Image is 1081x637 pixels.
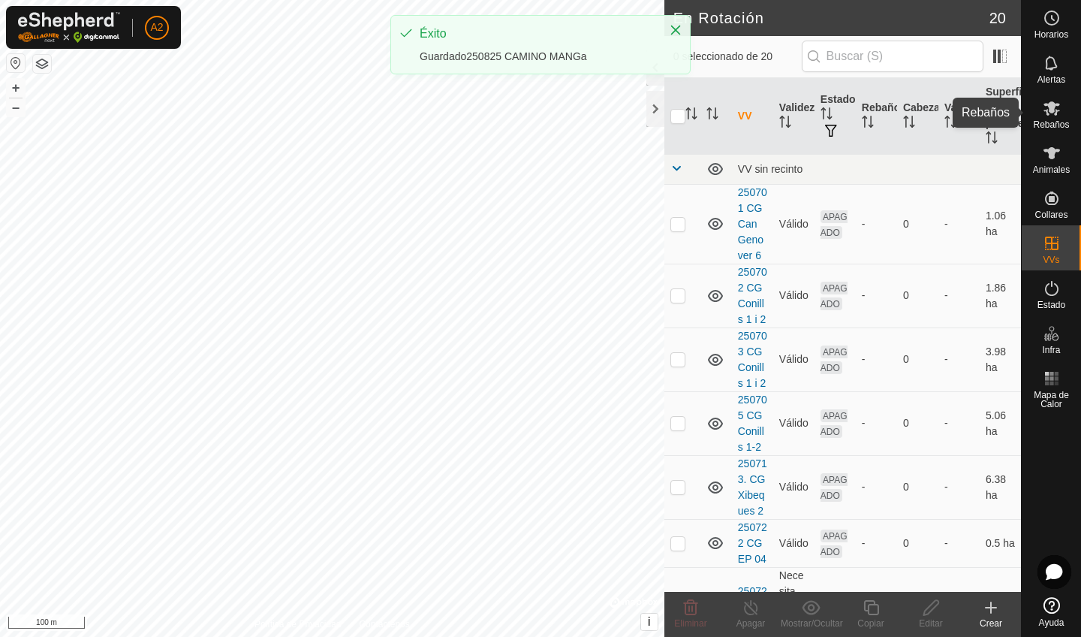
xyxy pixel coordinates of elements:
button: – [7,98,25,116]
div: Éxito [420,25,654,43]
td: - [938,391,980,455]
span: Estado [1037,300,1065,309]
td: Válido [773,328,815,391]
span: Rebaños [1033,120,1069,129]
span: APAGADO [821,346,848,374]
a: Política de Privacidad [254,617,341,631]
td: Válido [773,264,815,328]
span: Horarios [1034,30,1068,39]
span: VVs [1043,255,1059,264]
div: Apagar [721,617,781,630]
a: 250724 MC EP 02 [738,585,767,629]
span: Animales [1033,165,1070,174]
button: Restablecer Mapa [7,54,25,72]
div: Editar [901,617,961,630]
div: - [862,288,891,303]
td: Válido [773,455,815,519]
span: Collares [1034,210,1067,219]
img: Logo Gallagher [18,12,120,43]
div: Copiar [841,617,901,630]
td: 0 [897,519,938,567]
td: 0.5 ha [980,519,1021,567]
td: 0 [897,184,938,264]
span: APAGADO [821,210,848,239]
a: 250713. CG Xibeques 2 [738,457,767,517]
div: - [862,352,891,367]
span: 20 [989,7,1006,29]
span: Infra [1042,346,1060,355]
span: Eliminar [674,618,706,629]
div: - [862,216,891,232]
span: Alertas [1037,75,1065,84]
a: 250703 CG Conills 1 i 2 [738,330,767,389]
span: APAGADO [821,409,848,438]
th: Vallado [938,78,980,155]
span: 0 seleccionado de 20 [673,49,802,65]
td: - [938,455,980,519]
p-sorticon: Activar para ordenar [779,118,791,130]
th: Superficie de pastoreo [980,78,1021,155]
a: Ayuda [1022,591,1081,633]
p-sorticon: Activar para ordenar [986,134,998,146]
td: - [938,264,980,328]
span: APAGADO [821,473,848,502]
button: Capas del Mapa [33,55,51,73]
th: VV [732,78,773,155]
input: Buscar (S) [802,41,983,72]
td: 1.86 ha [980,264,1021,328]
button: + [7,79,25,97]
td: - [938,328,980,391]
p-sorticon: Activar para ordenar [685,110,697,122]
p-sorticon: Activar para ordenar [862,118,874,130]
th: Estado [815,78,856,155]
td: - [938,184,980,264]
div: - [862,536,891,551]
td: 1.06 ha [980,184,1021,264]
div: Mostrar/Ocultar [781,617,841,630]
button: Close [665,20,686,41]
a: Contáctenos [359,617,409,631]
div: - [862,479,891,495]
h2: En Rotación [673,9,989,27]
div: Crear [961,617,1021,630]
td: Válido [773,519,815,567]
td: 6.38 ha [980,455,1021,519]
a: 250702 CG Conills 1 i 2 [738,266,767,325]
a: 250701 CG Can Genover 6 [738,186,767,261]
td: Válido [773,391,815,455]
p-sorticon: Activar para ordenar [944,118,956,130]
p-sorticon: Activar para ordenar [821,110,833,122]
button: i [641,614,658,630]
td: - [938,519,980,567]
div: VV sin recinto [738,163,1015,175]
p-sorticon: Activar para ordenar [903,118,915,130]
span: Ayuda [1039,618,1064,627]
a: 250705 CG Conills 1-2 [738,394,767,453]
th: Cabezas [897,78,938,155]
td: 0 [897,328,938,391]
th: Rebaño [856,78,897,155]
span: A2 [150,20,163,35]
span: Mapa de Calor [1025,391,1077,409]
td: 0 [897,455,938,519]
span: APAGADO [821,530,848,558]
td: 0 [897,264,938,328]
td: 5.06 ha [980,391,1021,455]
span: APAGADO [821,282,848,310]
div: Guardado250825 CAMINO MANGa [420,49,654,65]
td: 0 [897,391,938,455]
td: Válido [773,184,815,264]
td: 3.98 ha [980,328,1021,391]
a: 250722 CG EP 04 [738,521,767,565]
p-sorticon: Activar para ordenar [706,110,718,122]
span: i [648,615,651,628]
div: - [862,415,891,431]
th: Validez [773,78,815,155]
